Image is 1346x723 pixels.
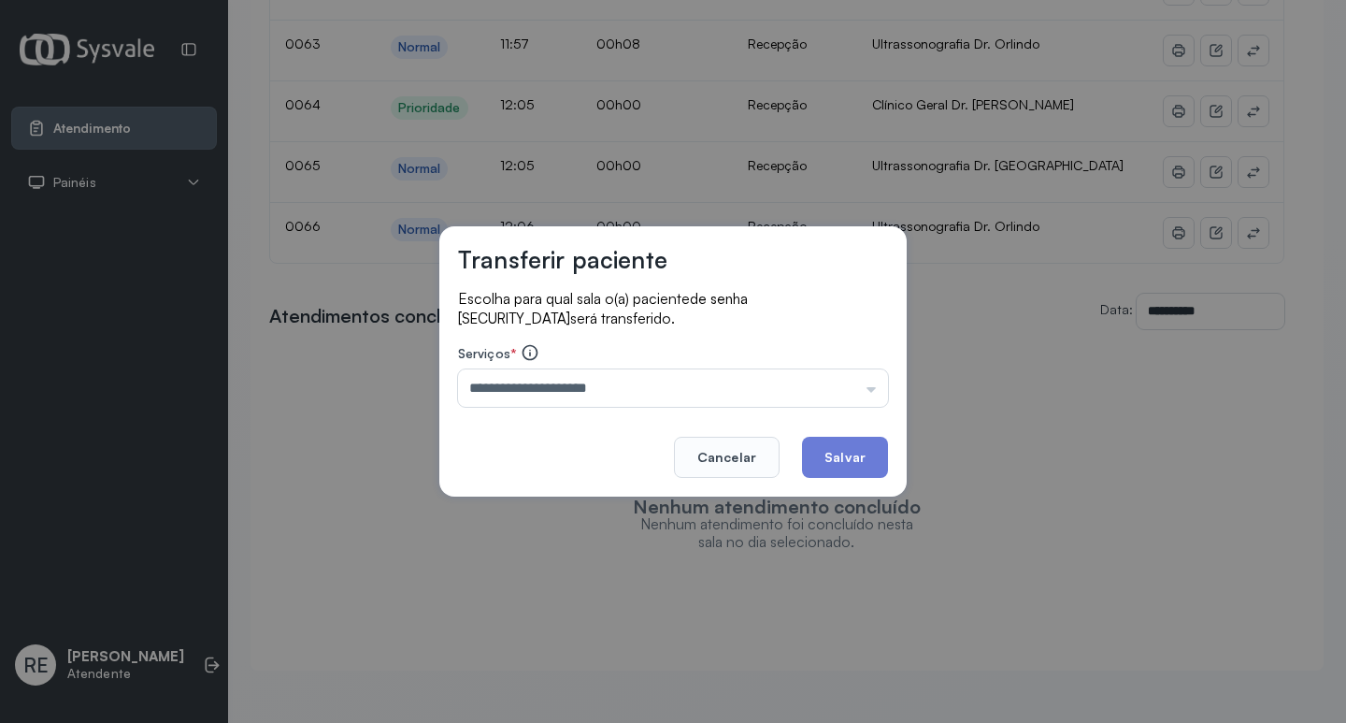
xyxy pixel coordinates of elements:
[458,345,510,361] span: Serviços
[458,290,748,327] span: de senha [SECURITY_DATA]
[674,437,780,478] button: Cancelar
[802,437,888,478] button: Salvar
[458,245,667,274] h3: Transferir paciente
[458,289,888,328] p: Escolha para qual sala o(a) paciente será transferido.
